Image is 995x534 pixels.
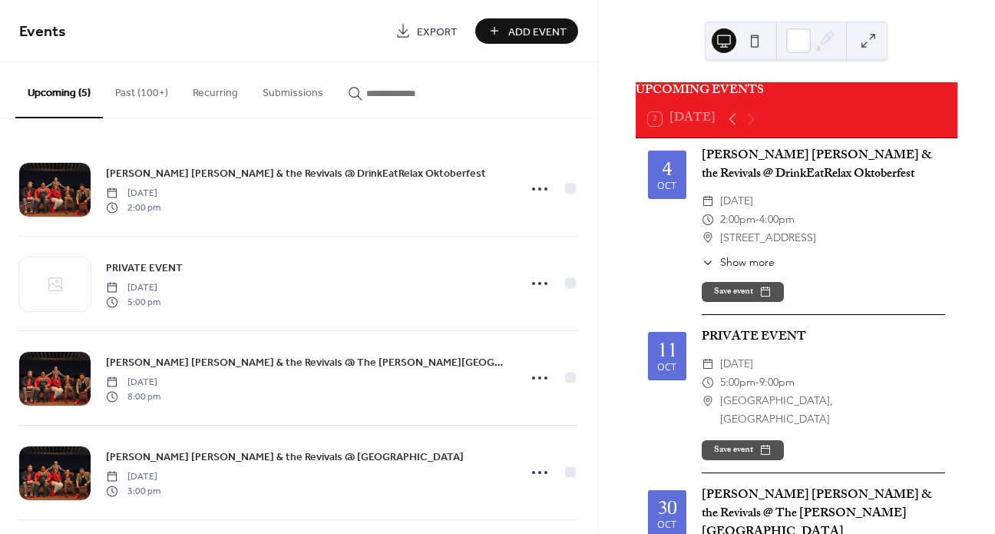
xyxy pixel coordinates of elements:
[106,201,160,214] span: 2:00 pm
[702,148,945,184] div: [PERSON_NAME] [PERSON_NAME] & the Revivals @ DrinkEatRelax Oktoberfest
[702,192,714,211] div: ​
[508,24,567,40] span: Add Event
[384,18,469,44] a: Export
[759,211,795,229] span: 4:00pm
[662,159,672,178] div: 4
[106,376,160,390] span: [DATE]
[180,62,250,117] button: Recurring
[702,355,714,373] div: ​
[657,181,676,191] div: Oct
[720,355,753,373] span: [DATE]
[106,390,160,403] span: 8:00 pm
[702,211,714,229] div: ​
[702,254,775,270] button: ​Show more
[106,449,464,466] span: [PERSON_NAME] [PERSON_NAME] & the Revivals @ [GEOGRAPHIC_DATA]
[106,166,486,182] span: [PERSON_NAME] [PERSON_NAME] & the Revivals @ DrinkEatRelax Oktoberfest
[106,353,508,371] a: [PERSON_NAME] [PERSON_NAME] & the Revivals @ The [PERSON_NAME][GEOGRAPHIC_DATA]
[106,260,183,277] span: PRIVATE EVENT
[702,229,714,247] div: ​
[720,392,945,429] span: [GEOGRAPHIC_DATA], [GEOGRAPHIC_DATA]
[759,373,795,392] span: 9:00pm
[106,470,160,484] span: [DATE]
[15,62,103,118] button: Upcoming (5)
[702,440,784,460] button: Save event
[103,62,180,117] button: Past (100+)
[106,281,160,295] span: [DATE]
[657,498,677,517] div: 30
[702,329,945,347] div: PRIVATE EVENT
[636,82,957,101] div: UPCOMING EVENTS
[475,18,578,44] button: Add Event
[720,254,775,270] span: Show more
[417,24,458,40] span: Export
[106,448,464,466] a: [PERSON_NAME] [PERSON_NAME] & the Revivals @ [GEOGRAPHIC_DATA]
[106,484,160,498] span: 3:00 pm
[657,363,676,373] div: Oct
[755,211,759,229] span: -
[702,392,714,410] div: ​
[19,17,66,47] span: Events
[720,373,755,392] span: 5:00pm
[657,340,677,360] div: 11
[106,355,508,371] span: [PERSON_NAME] [PERSON_NAME] & the Revivals @ The [PERSON_NAME][GEOGRAPHIC_DATA]
[250,62,336,117] button: Submissions
[702,254,714,270] div: ​
[106,164,486,182] a: [PERSON_NAME] [PERSON_NAME] & the Revivals @ DrinkEatRelax Oktoberfest
[720,192,753,211] span: [DATE]
[106,187,160,201] span: [DATE]
[657,520,676,530] div: Oct
[106,295,160,309] span: 5:00 pm
[106,259,183,277] a: PRIVATE EVENT
[755,373,759,392] span: -
[702,282,784,302] button: Save event
[702,373,714,392] div: ​
[720,229,816,247] span: [STREET_ADDRESS]
[720,211,755,229] span: 2:00pm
